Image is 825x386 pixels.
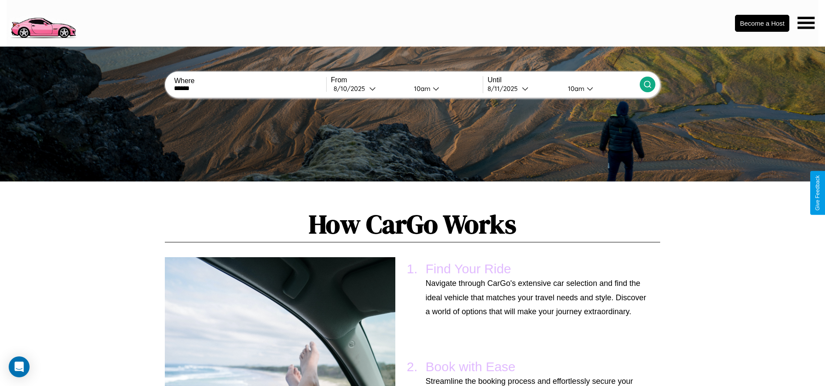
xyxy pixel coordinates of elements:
button: 10am [561,84,640,93]
li: Find Your Ride [421,257,651,323]
p: Navigate through CarGo's extensive car selection and find the ideal vehicle that matches your tra... [426,276,647,319]
h1: How CarGo Works [165,206,660,242]
label: From [331,76,483,84]
button: 10am [407,84,483,93]
div: 8 / 10 / 2025 [334,84,369,93]
label: Where [174,77,326,85]
button: Become a Host [735,15,789,32]
img: logo [7,4,80,40]
div: Give Feedback [815,175,821,211]
div: 10am [564,84,587,93]
label: Until [488,76,639,84]
button: 8/10/2025 [331,84,407,93]
div: Open Intercom Messenger [9,356,30,377]
div: 10am [410,84,433,93]
div: 8 / 11 / 2025 [488,84,522,93]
